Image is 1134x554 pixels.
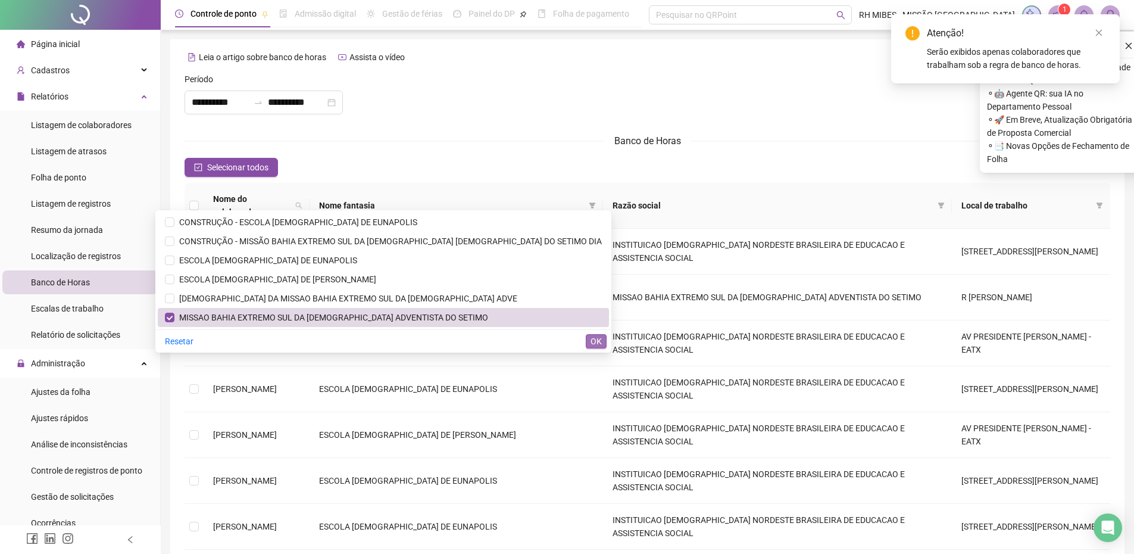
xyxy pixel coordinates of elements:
span: home [17,40,25,48]
span: Listagem de atrasos [31,147,107,156]
span: book [538,10,546,18]
span: Cadastros [31,66,70,75]
span: instagram [62,533,74,544]
span: Escalas de trabalho [31,304,104,313]
span: OK [591,335,602,348]
span: file-done [279,10,288,18]
td: [STREET_ADDRESS][PERSON_NAME] [952,458,1110,504]
span: Controle de registros de ponto [31,466,142,475]
td: ESCOLA [DEMOGRAPHIC_DATA] DE EUNAPOLIS [310,504,603,550]
span: ESCOLA [DEMOGRAPHIC_DATA] DE [PERSON_NAME] [174,275,376,284]
td: R [PERSON_NAME] [952,275,1110,320]
span: Listagem de registros [31,199,111,208]
span: Localização de registros [31,251,121,261]
span: Banco de Horas [614,135,681,147]
td: AV PRESIDENTE [PERSON_NAME] - EATX [952,320,1110,366]
span: filter [1094,197,1105,214]
span: Gestão de solicitações [31,492,114,502]
span: Folha de pagamento [553,9,629,18]
a: Close [1092,26,1105,39]
div: Open Intercom Messenger [1094,513,1122,542]
span: ESCOLA [DEMOGRAPHIC_DATA] DE EUNAPOLIS [174,256,357,265]
span: RH MIBES - MISSÃO [GEOGRAPHIC_DATA] [859,8,1015,21]
span: Análise de inconsistências [31,440,127,449]
span: Ocorrências [31,518,76,528]
span: notification [1052,10,1063,20]
td: INSTITUICAO [DEMOGRAPHIC_DATA] NORDESTE BRASILEIRA DE EDUCACAO E ASSISTENCIA SOCIAL [603,229,952,275]
span: file [17,92,25,101]
span: linkedin [44,533,56,544]
td: [STREET_ADDRESS][PERSON_NAME] [952,229,1110,275]
span: [PERSON_NAME] [213,522,277,531]
span: [PERSON_NAME] [213,384,277,394]
td: INSTITUICAO [DEMOGRAPHIC_DATA] NORDESTE BRASILEIRA DE EDUCACAO E ASSISTENCIA SOCIAL [603,320,952,366]
span: Resetar [165,335,193,348]
td: ESCOLA [DEMOGRAPHIC_DATA] DE EUNAPOLIS [310,458,603,504]
span: file-text [188,53,196,61]
span: close [1124,42,1133,50]
button: Selecionar todos [185,158,278,177]
span: to [254,98,263,107]
span: pushpin [520,11,527,18]
span: Controle de ponto [190,9,257,18]
span: filter [1096,202,1103,209]
span: pushpin [261,11,268,18]
td: [STREET_ADDRESS][PERSON_NAME] [952,504,1110,550]
span: dashboard [453,10,461,18]
span: CONSTRUÇÃO - MISSÃO BAHIA EXTREMO SUL DA [DEMOGRAPHIC_DATA] [DEMOGRAPHIC_DATA] DO SETIMO DIA [174,236,602,246]
td: MISSAO BAHIA EXTREMO SUL DA [DEMOGRAPHIC_DATA] ADVENTISTA DO SETIMO [603,275,952,320]
td: INSTITUICAO [DEMOGRAPHIC_DATA] NORDESTE BRASILEIRA DE EDUCACAO E ASSISTENCIA SOCIAL [603,412,952,458]
span: Local de trabalho [961,199,1091,212]
span: Resumo da jornada [31,225,103,235]
td: [STREET_ADDRESS][PERSON_NAME] [952,366,1110,412]
td: INSTITUICAO [DEMOGRAPHIC_DATA] NORDESTE BRASILEIRA DE EDUCACAO E ASSISTENCIA SOCIAL [603,366,952,412]
span: Relatórios [31,92,68,101]
span: [PERSON_NAME] [213,476,277,485]
span: filter [938,202,945,209]
span: Assista o vídeo [349,52,405,62]
span: Folha de ponto [31,173,86,182]
span: Painel do DP [468,9,515,18]
span: [PERSON_NAME] [213,430,277,440]
span: search [295,202,302,209]
sup: 1 [1058,4,1070,15]
td: INSTITUICAO [DEMOGRAPHIC_DATA] NORDESTE BRASILEIRA DE EDUCACAO E ASSISTENCIA SOCIAL [603,458,952,504]
span: Banco de Horas [31,278,90,287]
span: search [836,11,845,20]
span: filter [935,197,947,214]
span: user-add [17,66,25,74]
span: Ajustes rápidos [31,413,88,423]
span: 1 [1063,5,1067,14]
span: Período [185,73,213,86]
img: sparkle-icon.fc2bf0ac1784a2077858766a79e2daf3.svg [1025,8,1038,21]
img: 71697 [1101,6,1119,24]
button: OK [586,334,607,348]
span: Listagem de colaboradores [31,120,132,130]
span: clock-circle [175,10,183,18]
span: youtube [338,53,346,61]
span: sun [367,10,375,18]
span: CONSTRUÇÃO - ESCOLA [DEMOGRAPHIC_DATA] DE EUNAPOLIS [174,217,417,227]
span: Admissão digital [295,9,356,18]
span: Razão social [613,199,933,212]
span: [DEMOGRAPHIC_DATA] DA MISSAO BAHIA EXTREMO SUL DA [DEMOGRAPHIC_DATA] ADVE [174,294,517,303]
span: swap-right [254,98,263,107]
div: Serão exibidos apenas colaboradores que trabalham sob a regra de banco de horas. [927,45,1105,71]
td: ESCOLA [DEMOGRAPHIC_DATA] DE EUNAPOLIS [310,366,603,412]
span: close [1095,29,1103,37]
td: INSTITUICAO [DEMOGRAPHIC_DATA] NORDESTE BRASILEIRA DE EDUCACAO E ASSISTENCIA SOCIAL [603,504,952,550]
span: Página inicial [31,39,80,49]
span: Ajustes da folha [31,387,90,397]
td: AV PRESIDENTE [PERSON_NAME] - EATX [952,412,1110,458]
span: Administração [31,359,85,368]
span: Leia o artigo sobre banco de horas [199,52,326,62]
span: filter [586,197,598,214]
span: facebook [26,533,38,544]
span: Gestão de férias [382,9,442,18]
span: filter [589,202,596,209]
span: MISSAO BAHIA EXTREMO SUL DA [DEMOGRAPHIC_DATA] ADVENTISTA DO SETIMO [174,313,488,322]
span: bell [1079,10,1089,20]
span: Nome fantasia [319,199,584,212]
span: check-square [194,163,202,172]
span: Relatório de solicitações [31,330,120,340]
